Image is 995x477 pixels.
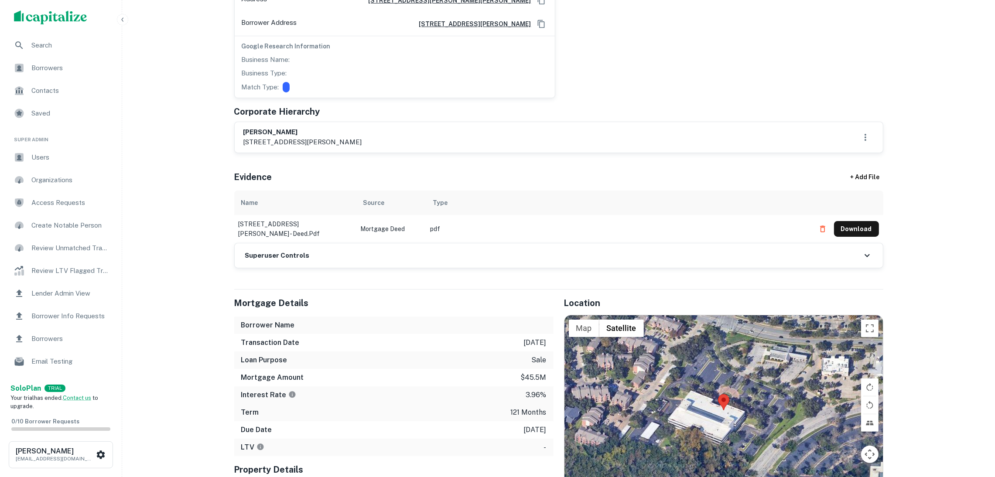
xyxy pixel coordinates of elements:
h5: Mortgage Details [234,296,554,310]
span: Search [31,40,109,51]
h6: Term [241,407,259,418]
a: Email Testing [7,351,115,372]
span: Contacts [31,85,109,96]
button: Download [834,221,879,237]
div: + Add File [834,170,896,185]
td: [STREET_ADDRESS][PERSON_NAME] - deed.pdf [234,215,356,243]
div: Source [363,198,385,208]
a: Borrower Info Requests [7,306,115,327]
p: Business Name: [242,55,290,65]
svg: LTVs displayed on the website are for informational purposes only and may be reported incorrectly... [256,443,264,451]
h6: Mortgage Amount [241,372,304,383]
a: Borrowers [7,328,115,349]
h6: Google Research Information [242,41,548,51]
td: pdf [426,215,810,243]
h5: Corporate Hierarchy [234,105,320,118]
p: [DATE] [524,425,547,435]
a: Create Notable Person [7,215,115,236]
p: sale [532,355,547,365]
p: [DATE] [524,337,547,348]
h6: Superuser Controls [245,251,310,261]
h6: [PERSON_NAME] [243,127,362,137]
span: Review LTV Flagged Transactions [31,266,109,276]
h6: [PERSON_NAME] [16,448,94,455]
button: [PERSON_NAME][EMAIL_ADDRESS][DOMAIN_NAME] [9,441,113,468]
div: Name [241,198,258,208]
span: Organizations [31,175,109,185]
button: Show satellite imagery [599,320,644,337]
span: Your trial has ended. to upgrade. [10,395,98,410]
h6: Transaction Date [241,337,300,348]
a: Search [7,35,115,56]
img: capitalize-logo.png [14,10,87,24]
p: - [544,442,547,453]
p: [EMAIL_ADDRESS][DOMAIN_NAME] [16,455,94,463]
iframe: Chat Widget [951,407,995,449]
a: Organizations [7,170,115,191]
p: 3.96% [526,390,547,400]
a: Review LTV Flagged Transactions [7,260,115,281]
th: Source [356,191,426,215]
span: Create Notable Person [31,220,109,231]
li: Super Admin [7,126,115,147]
button: Rotate map counterclockwise [861,396,879,414]
a: Saved [7,103,115,124]
h6: Borrower Name [241,320,295,330]
h5: Property Details [234,463,554,476]
a: Review Unmatched Transactions [7,238,115,259]
p: Match Type: [242,82,279,92]
a: [STREET_ADDRESS][PERSON_NAME] [412,19,531,29]
button: Map camera controls [861,446,879,463]
h5: Evidence [234,170,272,184]
h5: Location [564,296,883,310]
button: Delete file [815,222,831,236]
span: Lender Admin View [31,288,109,299]
a: Contact us [63,395,91,401]
div: scrollable content [234,191,883,243]
th: Name [234,191,356,215]
a: Contacts [7,80,115,101]
a: Access Requests [7,192,115,213]
h6: Due Date [241,425,272,435]
button: Show street map [569,320,599,337]
svg: The interest rates displayed on the website are for informational purposes only and may be report... [288,391,296,399]
td: Mortgage Deed [356,215,426,243]
p: Borrower Address [242,17,297,31]
a: Borrowers [7,58,115,78]
h6: Interest Rate [241,390,296,400]
a: SoloPlan [10,383,41,394]
span: Borrowers [31,63,109,73]
span: Saved [31,108,109,119]
span: Email Testing [31,356,109,367]
span: Users [31,152,109,163]
a: Lender Admin View [7,283,115,304]
p: Business Type: [242,68,287,78]
span: Access Requests [31,198,109,208]
p: [STREET_ADDRESS][PERSON_NAME] [243,137,362,147]
span: Borrowers [31,334,109,344]
h6: LTV [241,442,264,453]
span: Borrower Info Requests [31,311,109,321]
button: Rotate map clockwise [861,378,879,396]
a: Users [7,147,115,168]
div: Type [433,198,448,208]
span: 0 / 10 Borrower Requests [11,418,79,425]
button: Toggle fullscreen view [861,320,879,337]
p: $45.5m [521,372,547,383]
div: TRIAL [44,385,65,392]
strong: Solo Plan [10,384,41,392]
